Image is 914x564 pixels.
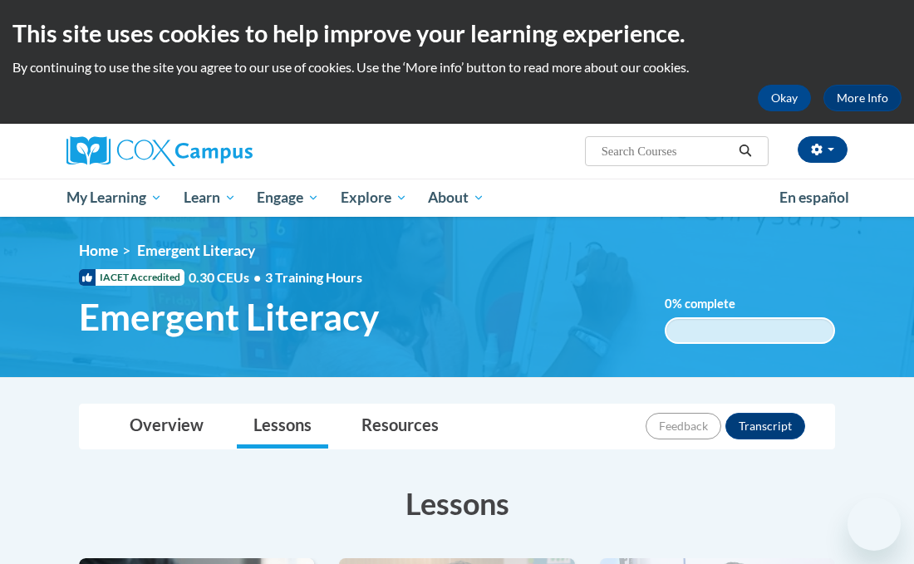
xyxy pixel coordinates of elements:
[79,483,835,524] h3: Lessons
[173,179,247,217] a: Learn
[253,269,261,285] span: •
[66,136,310,166] a: Cox Campus
[137,242,255,259] span: Emergent Literacy
[779,189,849,206] span: En español
[265,269,362,285] span: 3 Training Hours
[798,136,848,163] button: Account Settings
[257,188,319,208] span: Engage
[79,242,118,259] a: Home
[769,180,860,215] a: En español
[56,179,173,217] a: My Learning
[66,188,162,208] span: My Learning
[646,413,721,439] button: Feedback
[79,269,184,286] span: IACET Accredited
[54,179,860,217] div: Main menu
[665,295,760,313] label: % complete
[345,405,455,449] a: Resources
[725,413,805,439] button: Transcript
[758,85,811,111] button: Okay
[12,58,902,76] p: By continuing to use the site you agree to our use of cookies. Use the ‘More info’ button to read...
[428,188,484,208] span: About
[237,405,328,449] a: Lessons
[330,179,418,217] a: Explore
[66,136,253,166] img: Cox Campus
[665,297,672,311] span: 0
[823,85,902,111] a: More Info
[246,179,330,217] a: Engage
[79,295,379,339] span: Emergent Literacy
[733,141,758,161] button: Search
[600,141,733,161] input: Search Courses
[184,188,236,208] span: Learn
[341,188,407,208] span: Explore
[189,268,265,287] span: 0.30 CEUs
[113,405,220,449] a: Overview
[418,179,496,217] a: About
[12,17,902,50] h2: This site uses cookies to help improve your learning experience.
[848,498,901,551] iframe: Button to launch messaging window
